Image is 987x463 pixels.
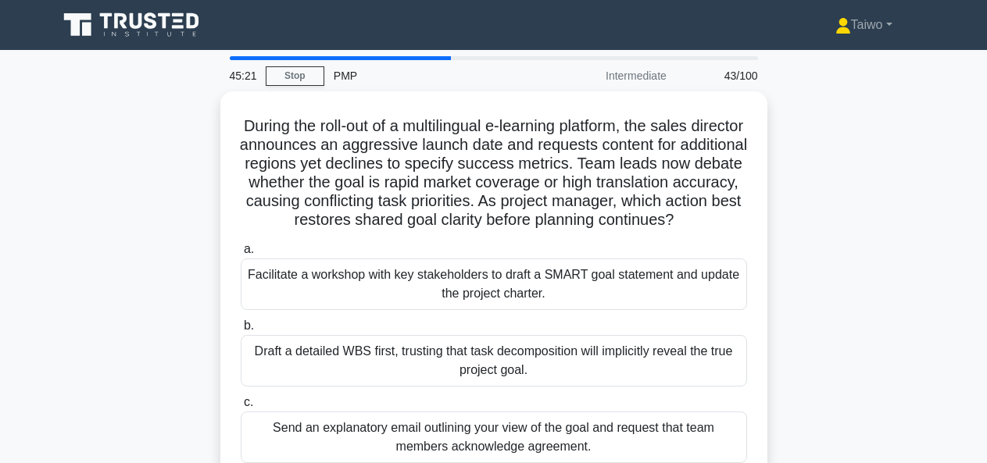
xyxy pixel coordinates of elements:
[241,335,747,386] div: Draft a detailed WBS first, trusting that task decomposition will implicitly reveal the true proj...
[241,411,747,463] div: Send an explanatory email outlining your view of the goal and request that team members acknowled...
[266,66,324,86] a: Stop
[241,258,747,310] div: Facilitate a workshop with key stakeholders to draft a SMART goal statement and update the projec...
[220,60,266,91] div: 45:21
[244,319,254,332] span: b.
[676,60,767,91] div: 43/100
[239,116,749,230] h5: During the roll-out of a multilingual e-learning platform, the sales director announces an aggres...
[324,60,539,91] div: PMP
[539,60,676,91] div: Intermediate
[798,9,930,41] a: Taiwo
[244,395,253,408] span: c.
[244,242,254,255] span: a.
